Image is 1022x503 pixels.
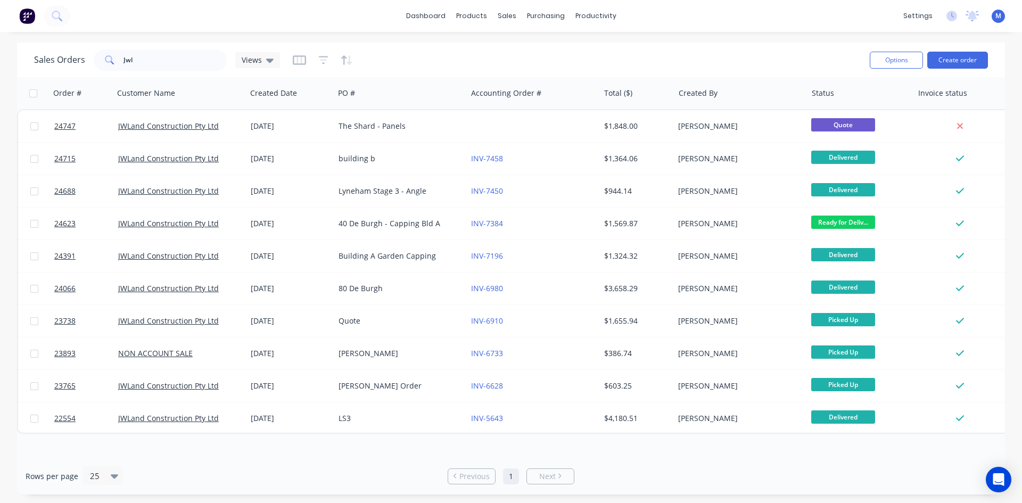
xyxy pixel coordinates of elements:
[811,248,875,261] span: Delivered
[54,305,118,337] a: 23738
[251,348,330,359] div: [DATE]
[678,283,796,294] div: [PERSON_NAME]
[54,240,118,272] a: 24391
[118,251,219,261] a: JWLand Construction Pty Ltd
[54,273,118,304] a: 24066
[471,88,541,98] div: Accounting Order #
[471,381,503,391] a: INV-6628
[443,468,579,484] ul: Pagination
[338,88,355,98] div: PO #
[604,316,666,326] div: $1,655.94
[471,218,503,228] a: INV-7384
[604,218,666,229] div: $1,569.87
[471,283,503,293] a: INV-6980
[811,183,875,196] span: Delivered
[527,471,574,482] a: Next page
[927,52,988,69] button: Create order
[811,345,875,359] span: Picked Up
[986,467,1011,492] div: Open Intercom Messenger
[54,337,118,369] a: 23893
[678,251,796,261] div: [PERSON_NAME]
[54,316,76,326] span: 23738
[811,118,875,131] span: Quote
[54,121,76,131] span: 24747
[339,283,457,294] div: 80 De Burgh
[811,313,875,326] span: Picked Up
[678,153,796,164] div: [PERSON_NAME]
[54,283,76,294] span: 24066
[339,316,457,326] div: Quote
[401,8,451,24] a: dashboard
[242,54,262,65] span: Views
[678,316,796,326] div: [PERSON_NAME]
[678,218,796,229] div: [PERSON_NAME]
[811,281,875,294] span: Delivered
[118,381,219,391] a: JWLand Construction Pty Ltd
[118,283,219,293] a: JWLand Construction Pty Ltd
[34,55,85,65] h1: Sales Orders
[604,88,632,98] div: Total ($)
[604,381,666,391] div: $603.25
[118,186,219,196] a: JWLand Construction Pty Ltd
[471,186,503,196] a: INV-7450
[251,413,330,424] div: [DATE]
[811,151,875,164] span: Delivered
[339,251,457,261] div: Building A Garden Capping
[503,468,519,484] a: Page 1 is your current page
[251,186,330,196] div: [DATE]
[251,218,330,229] div: [DATE]
[451,8,492,24] div: products
[54,143,118,175] a: 24715
[251,121,330,131] div: [DATE]
[604,348,666,359] div: $386.74
[118,153,219,163] a: JWLand Construction Pty Ltd
[339,121,457,131] div: The Shard - Panels
[471,413,503,423] a: INV-5643
[811,216,875,229] span: Ready for Deliv...
[118,413,219,423] a: JWLand Construction Pty Ltd
[995,11,1001,21] span: M
[54,413,76,424] span: 22554
[26,471,78,482] span: Rows per page
[471,348,503,358] a: INV-6733
[522,8,570,24] div: purchasing
[811,410,875,424] span: Delivered
[123,50,227,71] input: Search...
[339,348,457,359] div: [PERSON_NAME]
[471,153,503,163] a: INV-7458
[604,153,666,164] div: $1,364.06
[251,381,330,391] div: [DATE]
[870,52,923,69] button: Options
[53,88,81,98] div: Order #
[339,381,457,391] div: [PERSON_NAME] Order
[250,88,297,98] div: Created Date
[918,88,967,98] div: Invoice status
[19,8,35,24] img: Factory
[339,413,457,424] div: LS3
[54,251,76,261] span: 24391
[604,121,666,131] div: $1,848.00
[251,153,330,164] div: [DATE]
[54,208,118,240] a: 24623
[251,316,330,326] div: [DATE]
[570,8,622,24] div: productivity
[54,402,118,434] a: 22554
[604,251,666,261] div: $1,324.32
[678,381,796,391] div: [PERSON_NAME]
[678,413,796,424] div: [PERSON_NAME]
[339,218,457,229] div: 40 De Burgh - Capping Bld A
[54,175,118,207] a: 24688
[118,121,219,131] a: JWLand Construction Pty Ltd
[448,471,495,482] a: Previous page
[604,186,666,196] div: $944.14
[117,88,175,98] div: Customer Name
[459,471,490,482] span: Previous
[251,283,330,294] div: [DATE]
[118,348,193,358] a: NON ACCOUNT SALE
[54,370,118,402] a: 23765
[54,348,76,359] span: 23893
[604,283,666,294] div: $3,658.29
[54,381,76,391] span: 23765
[54,110,118,142] a: 24747
[251,251,330,261] div: [DATE]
